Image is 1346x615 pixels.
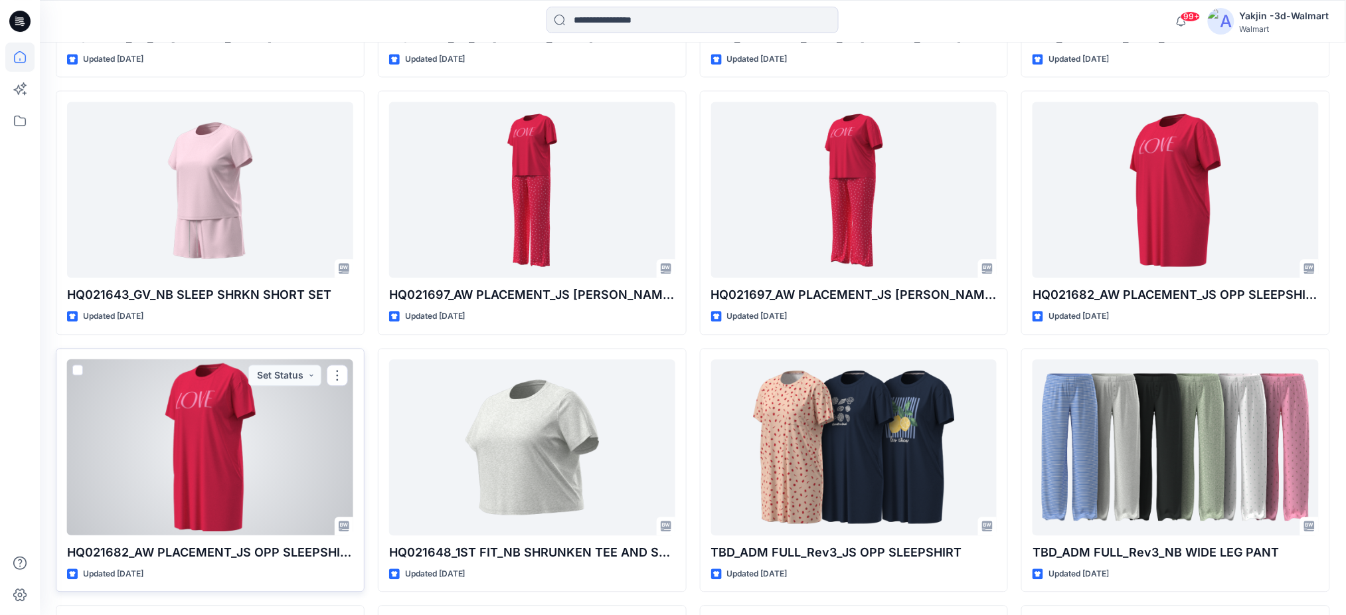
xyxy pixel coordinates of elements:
p: Updated [DATE] [1049,53,1109,67]
p: Updated [DATE] [405,568,465,582]
p: HQ021697_AW PLACEMENT_JS [PERSON_NAME] SET [389,286,675,305]
p: Updated [DATE] [727,568,788,582]
a: HQ021697_AW PLACEMENT_JS OPP PJ SET [389,102,675,278]
div: Walmart [1240,24,1329,34]
p: Updated [DATE] [83,53,143,67]
p: HQ021643_GV_NB SLEEP SHRKN SHORT SET [67,286,353,305]
a: HQ021682_AW PLACEMENT_JS OPP SLEEPSHIRT [67,360,353,536]
p: HQ021682_AW PLACEMENT_JS OPP SLEEPSHIRT_PLUS [1033,286,1319,305]
a: HQ021682_AW PLACEMENT_JS OPP SLEEPSHIRT_PLUS [1033,102,1319,278]
a: HQ021643_GV_NB SLEEP SHRKN SHORT SET [67,102,353,278]
p: HQ021697_AW PLACEMENT_JS [PERSON_NAME] SET PLUS [711,286,997,305]
p: Updated [DATE] [405,310,465,324]
p: Updated [DATE] [1049,310,1109,324]
p: Updated [DATE] [1049,568,1109,582]
p: Updated [DATE] [727,53,788,67]
p: TBD_ADM FULL_Rev3_NB WIDE LEG PANT [1033,544,1319,563]
p: TBD_ADM FULL_Rev3_JS OPP SLEEPSHIRT [711,544,997,563]
p: HQ021682_AW PLACEMENT_JS OPP SLEEPSHIRT [67,544,353,563]
a: HQ021648_1ST FIT_NB SHRUNKEN TEE AND SHORT_TEE [389,360,675,536]
p: Updated [DATE] [83,310,143,324]
img: avatar [1208,8,1234,35]
a: TBD_ADM FULL_Rev3_NB WIDE LEG PANT [1033,360,1319,536]
a: HQ021697_AW PLACEMENT_JS OPP PJ SET PLUS [711,102,997,278]
a: TBD_ADM FULL_Rev3_JS OPP SLEEPSHIRT [711,360,997,536]
p: Updated [DATE] [727,310,788,324]
p: HQ021648_1ST FIT_NB SHRUNKEN TEE AND SHORT_TEE [389,544,675,563]
p: Updated [DATE] [83,568,143,582]
div: Yakjin -3d-Walmart [1240,8,1329,24]
span: 99+ [1181,11,1201,22]
p: Updated [DATE] [405,53,465,67]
